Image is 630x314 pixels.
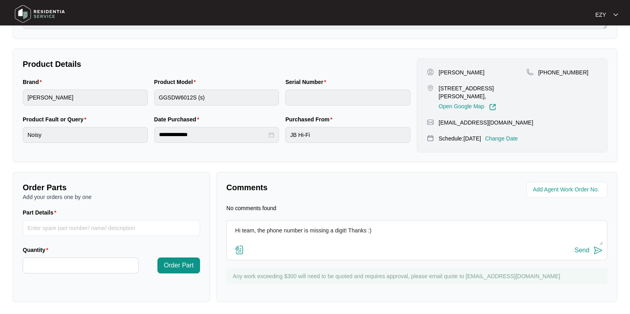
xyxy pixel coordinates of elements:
[154,115,202,123] label: Date Purchased
[613,13,618,17] img: dropdown arrow
[526,68,534,76] img: map-pin
[285,127,410,143] input: Purchased From
[439,119,533,127] p: [EMAIL_ADDRESS][DOMAIN_NAME]
[427,84,434,92] img: map-pin
[23,90,148,105] input: Brand
[157,257,200,273] button: Order Part
[427,135,434,142] img: map-pin
[23,59,410,70] p: Product Details
[575,245,603,256] button: Send
[427,68,434,76] img: user-pin
[593,246,603,255] img: send-icon.svg
[285,78,329,86] label: Serial Number
[23,246,51,254] label: Quantity
[439,84,526,100] p: [STREET_ADDRESS][PERSON_NAME],
[439,68,485,76] p: [PERSON_NAME]
[226,204,276,212] p: No comments found
[23,182,200,193] p: Order Parts
[233,272,603,280] p: Any work exceeding $300 will need to be quoted and requires approval, please email quote to [EMAI...
[285,90,410,105] input: Serial Number
[231,224,603,245] textarea: Hi team, the phone number is missing a digit! Thanks :)
[439,103,496,111] a: Open Google Map
[164,261,194,270] span: Order Part
[489,103,496,111] img: Link-External
[427,119,434,126] img: map-pin
[159,131,267,139] input: Date Purchased
[226,182,411,193] p: Comments
[23,209,60,216] label: Part Details
[575,247,589,254] div: Send
[12,2,68,26] img: residentia service logo
[23,258,138,273] input: Quantity
[23,220,200,236] input: Part Details
[485,135,518,142] p: Change Date
[23,127,148,143] input: Product Fault or Query
[285,115,336,123] label: Purchased From
[235,245,244,255] img: file-attachment-doc.svg
[154,78,199,86] label: Product Model
[23,78,45,86] label: Brand
[23,115,90,123] label: Product Fault or Query
[23,193,200,201] p: Add your orders one by one
[533,185,603,195] input: Add Agent Work Order No.
[154,90,279,105] input: Product Model
[538,68,589,76] p: [PHONE_NUMBER]
[595,11,606,19] p: EZY
[439,135,481,142] p: Schedule: [DATE]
